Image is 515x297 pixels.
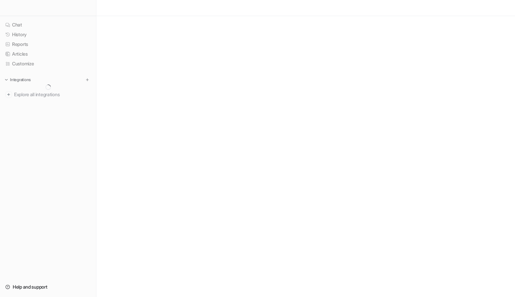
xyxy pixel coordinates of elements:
[85,77,90,82] img: menu_add.svg
[3,40,93,49] a: Reports
[10,77,31,82] p: Integrations
[3,59,93,68] a: Customize
[14,89,91,100] span: Explore all integrations
[3,282,93,292] a: Help and support
[3,49,93,59] a: Articles
[5,91,12,98] img: explore all integrations
[3,90,93,99] a: Explore all integrations
[4,77,9,82] img: expand menu
[3,20,93,29] a: Chat
[3,76,33,83] button: Integrations
[3,30,93,39] a: History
